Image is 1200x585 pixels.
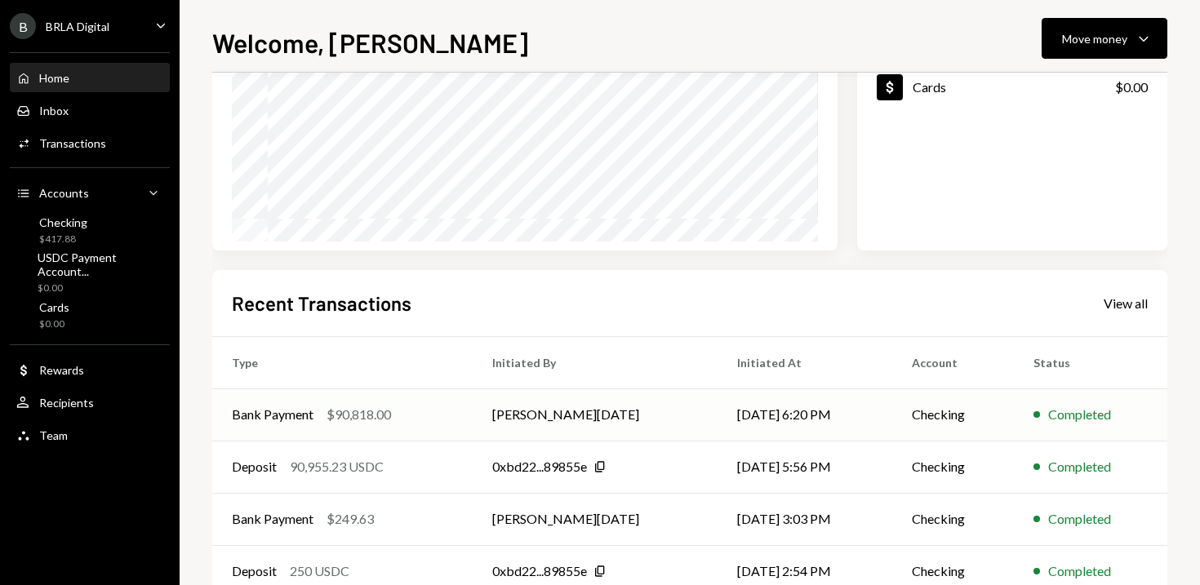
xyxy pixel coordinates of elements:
[10,295,170,335] a: Cards$0.00
[39,300,69,314] div: Cards
[10,420,170,450] a: Team
[46,20,109,33] div: BRLA Digital
[10,253,170,292] a: USDC Payment Account...$0.00
[1048,405,1111,424] div: Completed
[892,388,1014,441] td: Checking
[39,428,68,442] div: Team
[290,457,384,476] div: 90,955.23 USDC
[892,493,1014,545] td: Checking
[232,457,277,476] div: Deposit
[39,233,87,246] div: $417.88
[10,95,170,125] a: Inbox
[327,509,374,529] div: $249.63
[39,71,69,85] div: Home
[232,561,277,581] div: Deposit
[39,186,89,200] div: Accounts
[39,396,94,410] div: Recipients
[1048,509,1111,529] div: Completed
[913,79,946,95] div: Cards
[232,405,313,424] div: Bank Payment
[718,336,892,388] th: Initiated At
[39,136,106,150] div: Transactions
[10,128,170,157] a: Transactions
[1104,295,1148,312] div: View all
[473,336,718,388] th: Initiated By
[38,281,163,295] div: $0.00
[1014,336,1167,388] th: Status
[10,388,170,417] a: Recipients
[232,290,411,317] h2: Recent Transactions
[492,457,587,476] div: 0xbd22...89855e
[290,561,349,581] div: 250 USDC
[1104,294,1148,312] a: View all
[232,509,313,529] div: Bank Payment
[473,493,718,545] td: [PERSON_NAME][DATE]
[492,561,587,581] div: 0xbd22...89855e
[892,336,1014,388] th: Account
[39,215,87,229] div: Checking
[1042,18,1167,59] button: Move money
[718,388,892,441] td: [DATE] 6:20 PM
[327,405,391,424] div: $90,818.00
[892,441,1014,493] td: Checking
[10,13,36,39] div: B
[1115,78,1148,97] div: $0.00
[718,441,892,493] td: [DATE] 5:56 PM
[10,355,170,384] a: Rewards
[10,63,170,92] a: Home
[38,250,163,278] div: USDC Payment Account...
[39,317,69,331] div: $0.00
[212,26,528,59] h1: Welcome, [PERSON_NAME]
[1048,457,1111,476] div: Completed
[857,60,1167,114] a: Cards$0.00
[718,493,892,545] td: [DATE] 3:03 PM
[39,363,84,377] div: Rewards
[1048,561,1111,581] div: Completed
[1062,30,1127,47] div: Move money
[39,104,69,117] div: Inbox
[10,178,170,207] a: Accounts
[473,388,718,441] td: [PERSON_NAME][DATE]
[212,336,473,388] th: Type
[10,211,170,250] a: Checking$417.88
